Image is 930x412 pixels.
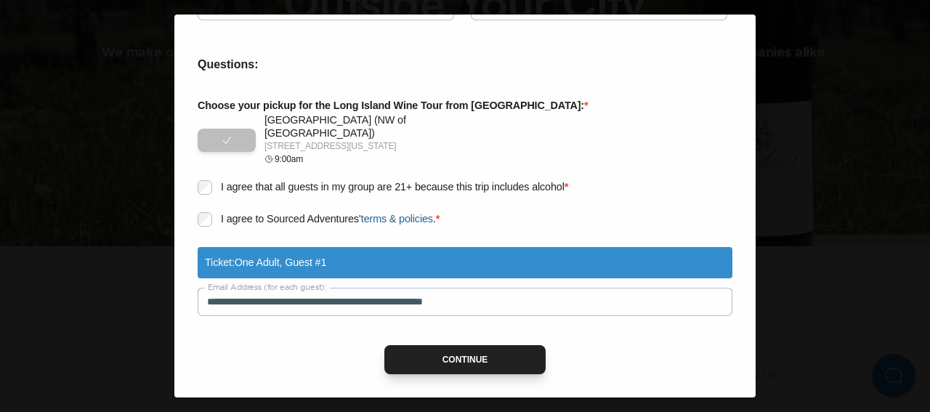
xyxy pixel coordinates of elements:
a: terms & policies [361,213,433,225]
p: 9:00am [275,153,303,166]
span: I agree that all guests in my group are 21+ because this trip includes alcohol [221,181,565,193]
span: I agree to Sourced Adventures’ . [221,213,436,225]
p: [STREET_ADDRESS][US_STATE] [264,140,450,153]
h6: Questions: [198,55,732,74]
p: Choose your pickup for the Long Island Wine Tour from [GEOGRAPHIC_DATA]: [198,97,732,114]
p: Ticket: One Adult , Guest # 1 [205,254,326,271]
p: [GEOGRAPHIC_DATA] (NW of [GEOGRAPHIC_DATA]) [264,114,450,140]
button: Continue [384,345,546,374]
